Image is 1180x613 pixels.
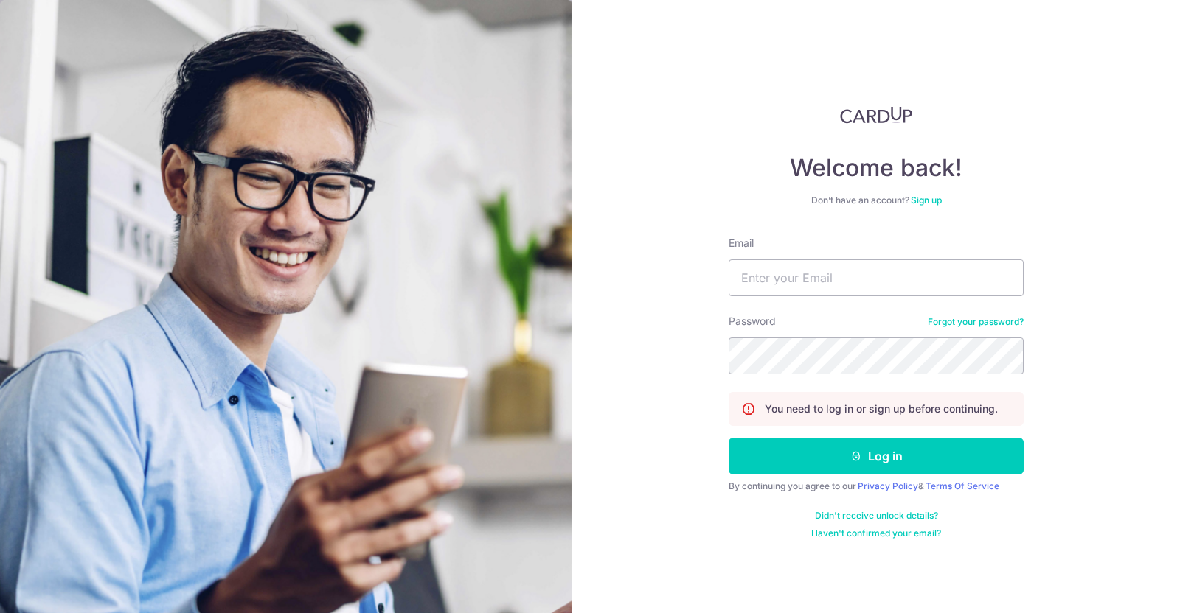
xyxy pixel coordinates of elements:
[858,480,918,491] a: Privacy Policy
[928,316,1024,328] a: Forgot your password?
[926,480,999,491] a: Terms Of Service
[911,195,942,206] a: Sign up
[840,106,912,124] img: CardUp Logo
[729,153,1024,183] h4: Welcome back!
[815,510,938,522] a: Didn't receive unlock details?
[729,480,1024,492] div: By continuing you agree to our &
[765,402,998,416] p: You need to log in or sign up before continuing.
[729,195,1024,206] div: Don’t have an account?
[729,314,776,329] label: Password
[729,438,1024,474] button: Log in
[729,236,754,251] label: Email
[811,528,941,539] a: Haven't confirmed your email?
[729,259,1024,296] input: Enter your Email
